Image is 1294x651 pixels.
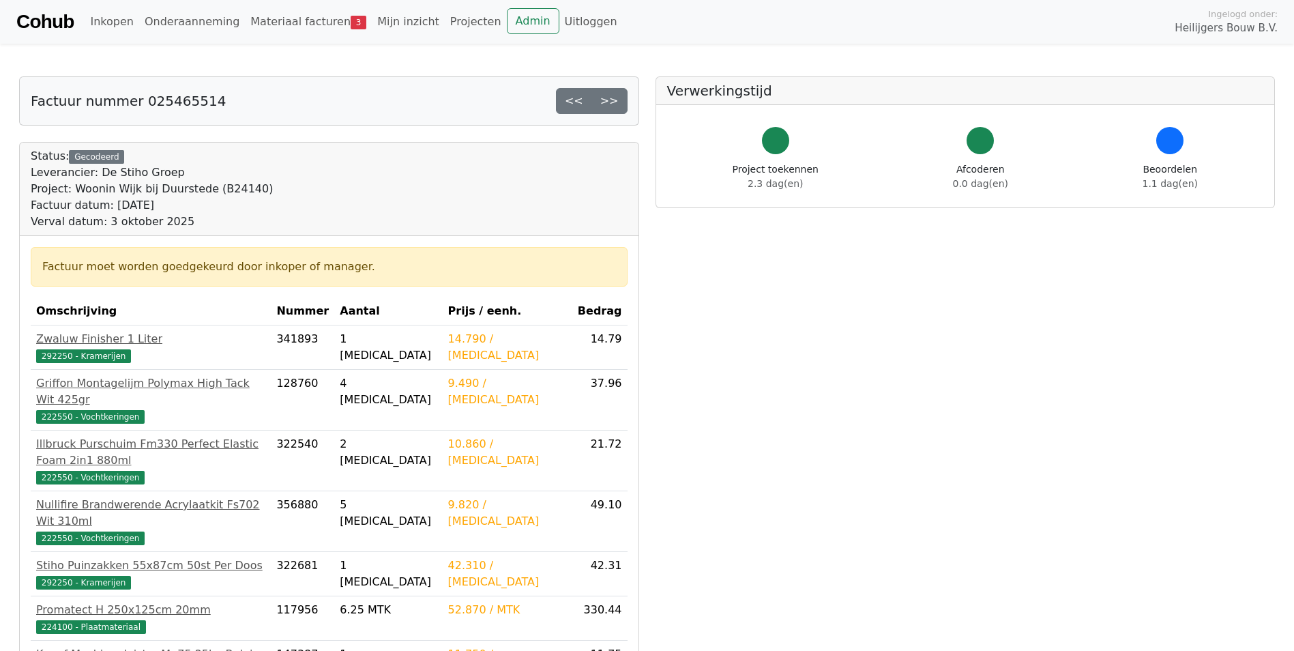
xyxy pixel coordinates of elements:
[667,83,1264,99] h5: Verwerkingstijd
[1208,8,1278,20] span: Ingelogd onder:
[559,8,623,35] a: Uitloggen
[572,298,628,325] th: Bedrag
[572,431,628,491] td: 21.72
[1143,178,1198,189] span: 1.1 dag(en)
[334,298,442,325] th: Aantal
[507,8,559,34] a: Admin
[271,596,334,641] td: 117956
[31,181,273,197] div: Project: Woonin Wijk bij Duurstede (B24140)
[31,148,273,230] div: Status:
[448,375,567,408] div: 9.490 / [MEDICAL_DATA]
[271,370,334,431] td: 128760
[31,93,226,109] h5: Factuur nummer 025465514
[36,576,131,590] span: 292250 - Kramerijen
[572,596,628,641] td: 330.44
[36,602,265,635] a: Promatect H 250x125cm 20mm224100 - Plaatmateriaal
[36,602,265,618] div: Promatect H 250x125cm 20mm
[1175,20,1278,36] span: Heilijgers Bouw B.V.
[572,552,628,596] td: 42.31
[36,497,265,530] div: Nullifire Brandwerende Acrylaatkit Fs702 Wit 310ml
[36,436,265,485] a: Illbruck Purschuim Fm330 Perfect Elastic Foam 2in1 880ml222550 - Vochtkeringen
[16,5,74,38] a: Cohub
[443,298,572,325] th: Prijs / eenh.
[36,410,145,424] span: 222550 - Vochtkeringen
[591,88,628,114] a: >>
[139,8,245,35] a: Onderaanneming
[36,558,265,590] a: Stiho Puinzakken 55x87cm 50st Per Doos292250 - Kramerijen
[572,370,628,431] td: 37.96
[36,331,265,347] div: Zwaluw Finisher 1 Liter
[36,532,145,545] span: 222550 - Vochtkeringen
[340,558,437,590] div: 1 [MEDICAL_DATA]
[953,162,1008,191] div: Afcoderen
[31,164,273,181] div: Leverancier: De Stiho Groep
[42,259,616,275] div: Factuur moet worden goedgekeurd door inkoper of manager.
[31,298,271,325] th: Omschrijving
[36,331,265,364] a: Zwaluw Finisher 1 Liter292250 - Kramerijen
[36,558,265,574] div: Stiho Puinzakken 55x87cm 50st Per Doos
[245,8,372,35] a: Materiaal facturen3
[445,8,507,35] a: Projecten
[271,552,334,596] td: 322681
[340,497,437,530] div: 5 [MEDICAL_DATA]
[448,558,567,590] div: 42.310 / [MEDICAL_DATA]
[31,214,273,230] div: Verval datum: 3 oktober 2025
[36,471,145,484] span: 222550 - Vochtkeringen
[556,88,592,114] a: <<
[448,331,567,364] div: 14.790 / [MEDICAL_DATA]
[1143,162,1198,191] div: Beoordelen
[36,375,265,424] a: Griffon Montagelijm Polymax High Tack Wit 425gr222550 - Vochtkeringen
[271,298,334,325] th: Nummer
[340,375,437,408] div: 4 [MEDICAL_DATA]
[271,325,334,370] td: 341893
[36,497,265,546] a: Nullifire Brandwerende Acrylaatkit Fs702 Wit 310ml222550 - Vochtkeringen
[748,178,803,189] span: 2.3 dag(en)
[85,8,138,35] a: Inkopen
[340,436,437,469] div: 2 [MEDICAL_DATA]
[448,436,567,469] div: 10.860 / [MEDICAL_DATA]
[572,325,628,370] td: 14.79
[448,602,567,618] div: 52.870 / MTK
[271,491,334,552] td: 356880
[572,491,628,552] td: 49.10
[31,197,273,214] div: Factuur datum: [DATE]
[271,431,334,491] td: 322540
[36,436,265,469] div: Illbruck Purschuim Fm330 Perfect Elastic Foam 2in1 880ml
[733,162,819,191] div: Project toekennen
[953,178,1008,189] span: 0.0 dag(en)
[448,497,567,530] div: 9.820 / [MEDICAL_DATA]
[36,620,146,634] span: 224100 - Plaatmateriaal
[372,8,445,35] a: Mijn inzicht
[36,375,265,408] div: Griffon Montagelijm Polymax High Tack Wit 425gr
[340,602,437,618] div: 6.25 MTK
[69,150,124,164] div: Gecodeerd
[351,16,366,29] span: 3
[340,331,437,364] div: 1 [MEDICAL_DATA]
[36,349,131,363] span: 292250 - Kramerijen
